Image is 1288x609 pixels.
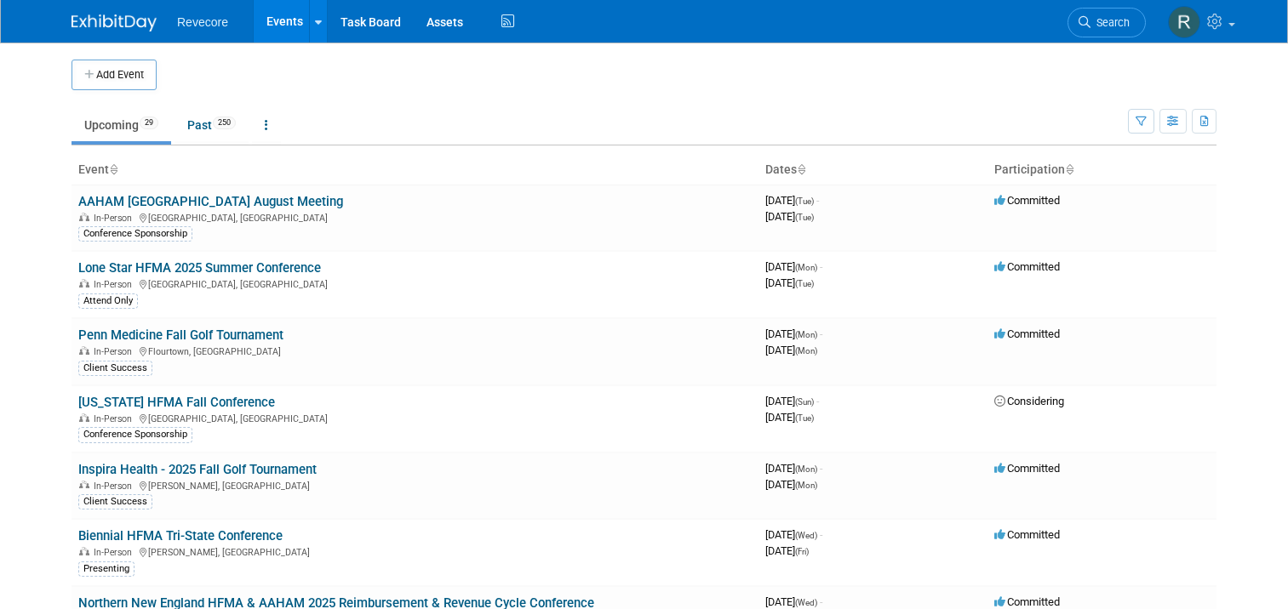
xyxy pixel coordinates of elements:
span: [DATE] [765,595,822,608]
span: (Sun) [795,397,814,407]
th: Event [72,156,758,185]
a: Search [1068,8,1146,37]
div: Presenting [78,561,135,577]
span: In-Person [94,481,137,492]
span: (Mon) [795,464,817,474]
div: Client Success [78,494,152,509]
span: In-Person [94,213,137,224]
span: In-Person [94,547,137,558]
a: Lone Star HFMA 2025 Summer Conference [78,260,321,276]
span: (Fri) [795,547,809,556]
span: [DATE] [765,395,819,407]
div: Conference Sponsorship [78,226,192,242]
span: Committed [994,595,1060,608]
div: [GEOGRAPHIC_DATA], [GEOGRAPHIC_DATA] [78,210,752,224]
span: [DATE] [765,544,809,557]
span: 250 [213,117,236,129]
span: - [820,595,822,608]
span: (Mon) [795,263,817,272]
img: In-Person Event [79,413,89,422]
a: Sort by Participation Type [1065,162,1073,176]
a: Past250 [175,109,249,141]
img: In-Person Event [79,213,89,221]
a: Inspira Health - 2025 Fall Golf Tournament [78,462,317,477]
th: Dates [758,156,987,185]
span: - [820,327,822,340]
span: (Wed) [795,531,817,540]
span: - [820,528,822,541]
span: Committed [994,260,1060,273]
a: Biennial HFMA Tri-State Conference [78,528,283,544]
span: Committed [994,462,1060,475]
img: In-Person Event [79,346,89,355]
span: [DATE] [765,210,814,223]
div: Client Success [78,361,152,376]
span: (Tue) [795,413,814,423]
div: [GEOGRAPHIC_DATA], [GEOGRAPHIC_DATA] [78,276,752,290]
span: - [820,260,822,273]
img: In-Person Event [79,279,89,287]
a: Sort by Start Date [797,162,805,176]
th: Participation [987,156,1216,185]
img: In-Person Event [79,481,89,489]
span: Revecore [177,15,228,29]
span: [DATE] [765,462,822,475]
span: [DATE] [765,276,814,289]
span: Considering [994,395,1064,407]
div: Attend Only [78,293,138,309]
a: Sort by Event Name [109,162,117,176]
span: - [820,462,822,475]
span: Search [1091,16,1130,29]
span: [DATE] [765,194,819,207]
div: [PERSON_NAME], [GEOGRAPHIC_DATA] [78,544,752,558]
span: (Tue) [795,279,814,288]
span: (Tue) [795,196,814,206]
span: [DATE] [765,327,822,340]
a: Penn Medicine Fall Golf Tournament [78,327,283,343]
span: [DATE] [765,528,822,541]
span: 29 [140,117,158,129]
span: [DATE] [765,478,817,491]
span: - [816,395,819,407]
span: (Wed) [795,598,817,607]
span: (Tue) [795,213,814,222]
span: (Mon) [795,330,817,339]
a: [US_STATE] HFMA Fall Conference [78,395,275,410]
span: In-Person [94,413,137,424]
div: [GEOGRAPHIC_DATA], [GEOGRAPHIC_DATA] [78,411,752,424]
div: [PERSON_NAME], [GEOGRAPHIC_DATA] [78,478,752,492]
a: Upcoming29 [72,109,171,141]
span: In-Person [94,346,137,357]
span: Committed [994,327,1060,340]
span: (Mon) [795,346,817,356]
a: AAHAM [GEOGRAPHIC_DATA] August Meeting [78,194,343,209]
span: [DATE] [765,260,822,273]
img: ExhibitDay [72,14,157,31]
button: Add Event [72,60,157,90]
div: Conference Sponsorship [78,427,192,442]
div: Flourtown, [GEOGRAPHIC_DATA] [78,344,752,357]
img: In-Person Event [79,547,89,555]
span: In-Person [94,279,137,290]
img: Rachael Sires [1168,6,1200,38]
span: Committed [994,528,1060,541]
span: [DATE] [765,344,817,356]
span: [DATE] [765,411,814,424]
span: (Mon) [795,481,817,490]
span: Committed [994,194,1060,207]
span: - [816,194,819,207]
